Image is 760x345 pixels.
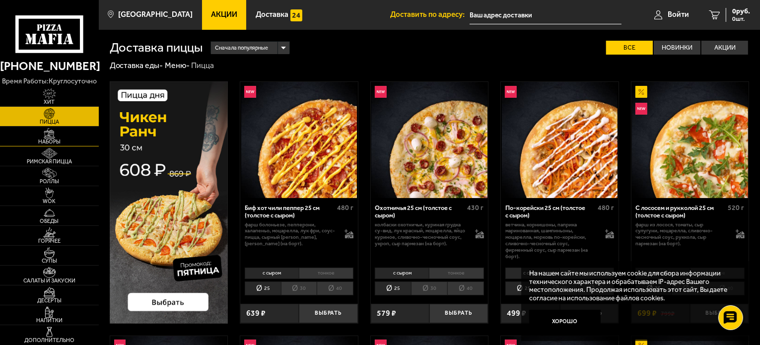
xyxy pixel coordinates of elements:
span: [GEOGRAPHIC_DATA] [118,11,193,18]
input: Ваш адрес доставки [470,6,622,24]
button: Выбрать [299,304,357,323]
span: 499 ₽ [507,309,526,317]
p: ветчина, корнишоны, паприка маринованная, шампиньоны, моцарелла, морковь по-корейски, сливочно-че... [505,222,597,260]
p: фарш болоньезе, пепперони, халапеньо, моцарелла, лук фри, соус-пицца, сырный [PERSON_NAME], [PERS... [245,222,337,247]
p: фарш из лосося, томаты, сыр сулугуни, моцарелла, сливочно-чесночный соус, руккола, сыр пармезан (... [635,222,727,247]
div: Пицца [191,61,214,71]
a: НовинкаОхотничья 25 см (толстое с сыром) [371,82,488,198]
label: Все [606,41,653,55]
img: Охотничья 25 см (толстое с сыром) [371,82,487,198]
label: Акции [701,41,748,55]
span: Акции [211,11,237,18]
span: 0 шт. [732,16,750,22]
span: Сначала популярные [215,41,268,56]
div: По-корейски 25 см (толстое с сыром) [505,204,595,219]
li: с сыром [505,268,559,279]
div: С лососем и рукколой 25 см (толстое с сыром) [635,204,725,219]
p: На нашем сайте мы используем cookie для сбора информации технического характера и обрабатываем IP... [529,269,735,302]
button: Хорошо [529,310,601,334]
span: 480 г [337,204,353,212]
span: Войти [668,11,689,18]
img: Новинка [635,103,647,115]
span: Доставить по адресу: [390,11,470,18]
button: Выбрать [429,304,488,323]
li: тонкое [429,268,484,279]
img: С лососем и рукколой 25 см (толстое с сыром) [632,82,748,198]
img: 15daf4d41897b9f0e9f617042186c801.svg [290,9,302,21]
span: Доставка [256,11,288,18]
img: По-корейски 25 см (толстое с сыром) [502,82,618,198]
a: Меню- [165,61,190,70]
label: Новинки [654,41,700,55]
li: тонкое [299,268,353,279]
span: 520 г [728,204,745,212]
li: 40 [447,281,484,295]
li: 40 [317,281,353,295]
span: 480 г [598,204,614,212]
p: колбаски охотничьи, куриная грудка су-вид, лук красный, моцарелла, яйцо куриное, сливочно-чесночн... [375,222,467,247]
a: АкционныйНовинкаС лососем и рукколой 25 см (толстое с сыром) [631,82,749,198]
img: Новинка [505,86,517,98]
li: 25 [505,281,542,295]
span: 639 ₽ [246,309,266,317]
img: Новинка [244,86,256,98]
a: Доставка еды- [110,61,163,70]
li: 30 [281,281,317,295]
div: Биф хот чили пеппер 25 см (толстое с сыром) [245,204,335,219]
li: 25 [245,281,281,295]
img: Акционный [635,86,647,98]
img: Биф хот чили пеппер 25 см (толстое с сыром) [241,82,357,198]
span: 0 руб. [732,8,750,15]
li: 30 [411,281,447,295]
li: 25 [375,281,411,295]
a: НовинкаБиф хот чили пеппер 25 см (толстое с сыром) [240,82,358,198]
a: НовинкаПо-корейски 25 см (толстое с сыром) [501,82,619,198]
span: 579 ₽ [377,309,396,317]
li: с сыром [245,268,299,279]
h1: Доставка пиццы [110,41,203,54]
div: Охотничья 25 см (толстое с сыром) [375,204,465,219]
span: 430 г [468,204,484,212]
li: с сыром [375,268,429,279]
img: Новинка [375,86,387,98]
